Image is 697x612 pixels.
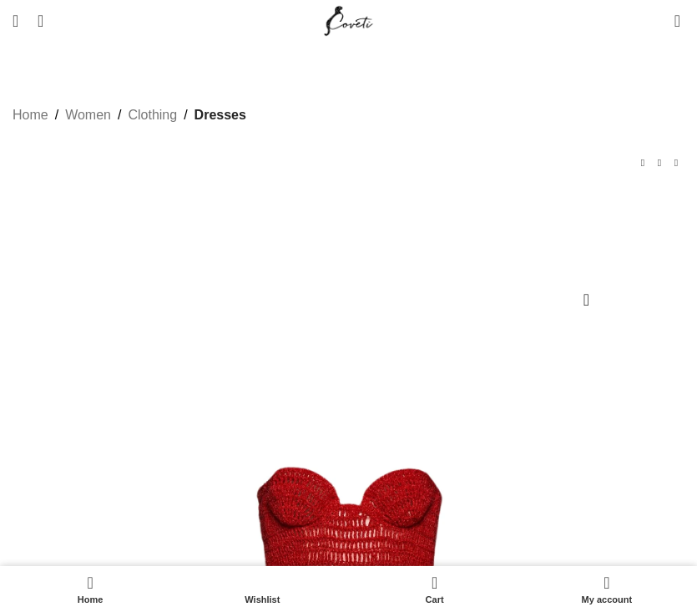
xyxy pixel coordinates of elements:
[176,570,348,608] div: My wishlist
[649,4,666,38] div: My Wishlist
[27,4,43,38] a: Search
[349,570,521,608] a: 0 Cart
[349,570,521,608] div: My cart
[529,594,684,605] span: My account
[357,594,513,605] span: Cart
[666,4,689,38] a: 0
[668,154,684,171] a: Next product
[13,104,48,126] a: Home
[176,570,348,608] a: Wishlist
[4,570,176,608] a: Home
[432,570,445,583] span: 0
[13,594,168,605] span: Home
[13,104,246,126] nav: Breadcrumb
[205,49,493,63] a: Fancy designing your own shoe? | Discover Now
[321,13,376,27] a: Site logo
[675,8,688,21] span: 0
[4,4,27,38] a: Open mobile menu
[521,570,693,608] a: My account
[128,104,177,126] a: Clothing
[634,154,651,171] a: Previous product
[184,594,340,605] span: Wishlist
[65,104,111,126] a: Women
[194,104,246,126] a: Dresses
